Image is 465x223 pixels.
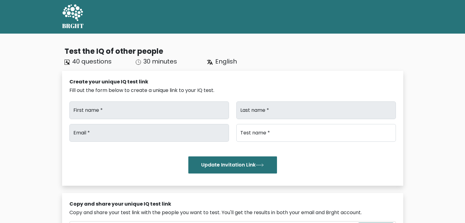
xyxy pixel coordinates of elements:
[62,2,84,31] a: BRGHT
[143,57,177,66] span: 30 minutes
[188,156,277,174] button: Update Invitation Link
[236,124,396,142] input: Test name
[72,57,112,66] span: 40 questions
[69,124,229,142] input: Email
[69,209,396,216] div: Copy and share your test link with the people you want to test. You'll get the results in both yo...
[69,87,396,94] div: Fill out the form below to create a unique link to your IQ test.
[69,78,396,86] div: Create your unique IQ test link
[69,101,229,119] input: First name
[69,200,396,208] div: Copy and share your unique IQ test link
[236,101,396,119] input: Last name
[215,57,237,66] span: English
[65,46,403,57] div: Test the IQ of other people
[62,22,84,30] h5: BRGHT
